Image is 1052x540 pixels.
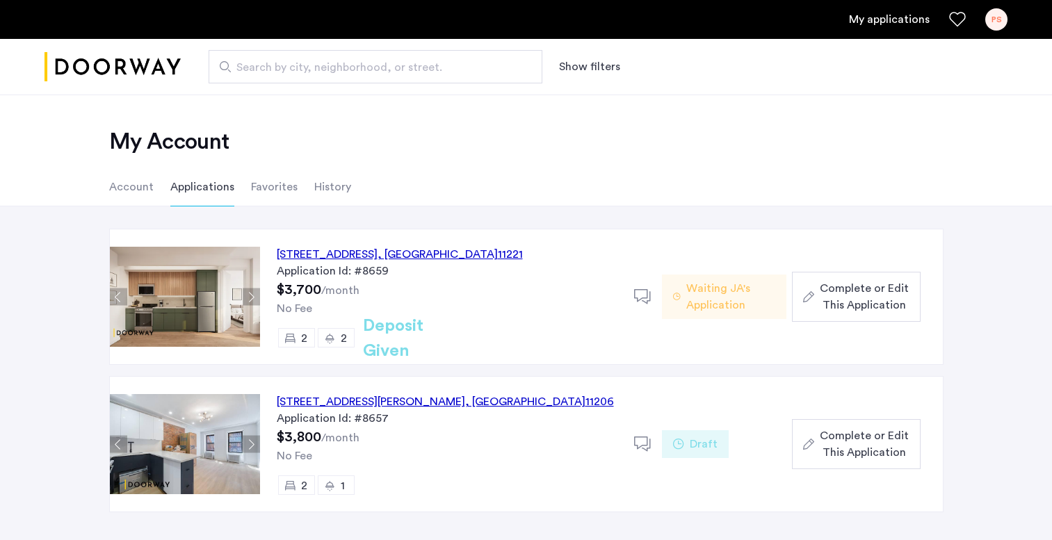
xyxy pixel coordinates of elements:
span: Complete or Edit This Application [820,280,909,313]
div: PS [985,8,1008,31]
span: Complete or Edit This Application [820,427,909,461]
h2: My Account [109,128,944,156]
span: Waiting JA's Application [686,280,775,313]
span: No Fee [277,450,312,461]
button: Show or hide filters [559,58,620,75]
input: Apartment Search [209,50,542,83]
h2: Deposit Given [363,313,474,363]
img: logo [44,41,181,93]
li: Favorites [251,167,298,206]
a: My application [849,11,930,28]
button: Previous apartment [110,288,127,306]
sub: /month [321,432,359,443]
li: Applications [170,167,234,206]
span: 2 [301,333,307,344]
div: [STREET_ADDRESS] 11221 [277,246,523,263]
div: Application Id: #8659 [277,263,617,279]
span: No Fee [277,303,312,314]
img: Apartment photo [110,394,260,494]
span: Search by city, neighborhood, or street. [236,59,503,76]
div: [STREET_ADDRESS][PERSON_NAME] 11206 [277,393,614,410]
a: Favorites [949,11,966,28]
sub: /month [321,285,359,296]
span: $3,800 [277,430,321,444]
li: History [314,167,351,206]
span: 2 [301,480,307,491]
img: Apartment photo [110,247,260,347]
button: Previous apartment [110,436,127,453]
button: button [792,272,920,322]
span: $3,700 [277,283,321,297]
span: 1 [341,480,345,491]
span: 2 [341,333,347,344]
span: Draft [690,436,718,452]
button: button [792,419,920,469]
button: Next apartment [243,436,260,453]
a: Cazamio logo [44,41,181,93]
span: , [GEOGRAPHIC_DATA] [378,249,498,260]
span: , [GEOGRAPHIC_DATA] [465,396,585,407]
div: Application Id: #8657 [277,410,617,427]
button: Next apartment [243,288,260,306]
li: Account [109,167,154,206]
